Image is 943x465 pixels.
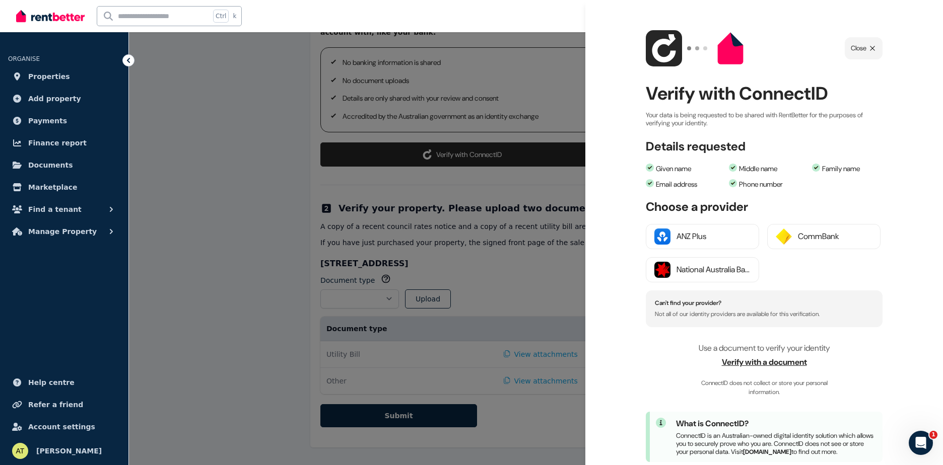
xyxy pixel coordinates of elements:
[233,12,236,20] span: k
[8,111,120,131] a: Payments
[8,66,120,87] a: Properties
[851,43,866,53] span: Close
[729,179,807,190] li: Phone number
[699,343,830,353] span: Use a document to verify your identity
[28,93,81,105] span: Add property
[8,177,120,197] a: Marketplace
[646,224,759,249] button: ANZ Plus
[929,431,937,439] span: 1
[646,257,759,282] button: National Australia Bank
[646,80,883,107] h2: Verify with ConnectID
[8,155,120,175] a: Documents
[743,448,791,456] a: [DOMAIN_NAME]
[8,417,120,437] a: Account settings
[28,137,87,149] span: Finance report
[646,179,724,190] li: Email address
[646,164,724,174] li: Given name
[677,264,751,276] div: National Australia Bank
[767,224,881,249] button: CommBank
[28,203,82,215] span: Find a tenant
[729,164,807,174] li: Middle name
[28,70,70,83] span: Properties
[8,133,120,153] a: Finance report
[12,443,28,459] img: Arlia Tillock
[845,37,883,59] button: Close popup
[28,115,67,127] span: Payments
[8,221,120,242] button: Manage Property
[812,164,890,174] li: Family name
[689,378,840,397] span: ConnectID does not collect or store your personal information.
[646,111,883,127] p: Your data is being requested to be shared with RentBetter for the purposes of verifying your iden...
[8,55,40,62] span: ORGANISE
[28,225,97,238] span: Manage Property
[655,299,873,306] h4: Can't find your provider?
[8,199,120,219] button: Find a tenant
[8,89,120,109] a: Add property
[28,421,95,433] span: Account settings
[28,181,77,193] span: Marketplace
[909,431,933,455] iframe: Intercom live chat
[646,200,883,214] h3: Choose a provider
[676,432,877,456] p: ConnectID is an Australian-owned digital identity solution which allows you to securely prove who...
[16,9,85,24] img: RentBetter
[655,311,873,318] p: Not all of our identity providers are available for this verification.
[646,139,746,153] h3: Details requested
[798,230,872,243] div: CommBank
[213,10,229,23] span: Ctrl
[36,445,102,457] span: [PERSON_NAME]
[8,372,120,393] a: Help centre
[677,230,751,243] div: ANZ Plus
[28,376,75,389] span: Help centre
[646,356,883,368] span: Verify with a document
[712,30,749,66] img: RP logo
[676,418,877,430] h2: What is ConnectID?
[8,395,120,415] a: Refer a friend
[28,399,83,411] span: Refer a friend
[28,159,73,171] span: Documents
